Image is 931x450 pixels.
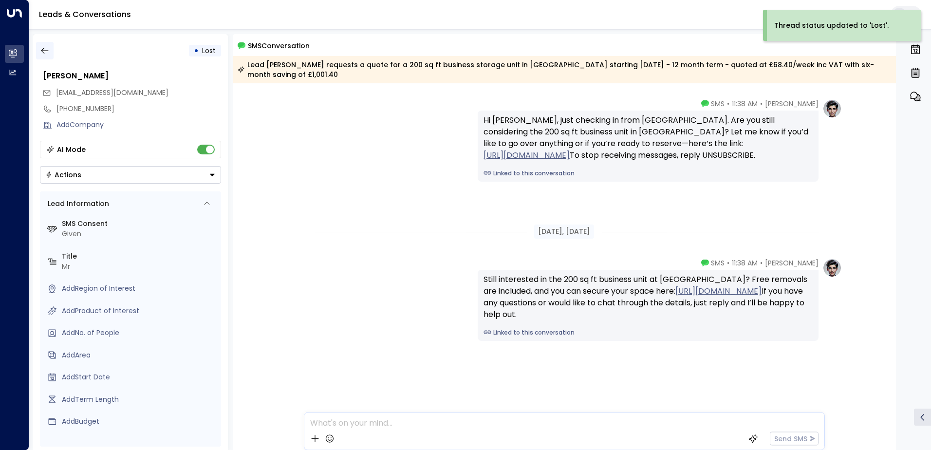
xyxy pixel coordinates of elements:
div: [PERSON_NAME] [43,70,221,82]
div: Still interested in the 200 sq ft business unit at [GEOGRAPHIC_DATA]? Free removals are included,... [484,274,813,320]
a: [URL][DOMAIN_NAME] [675,285,762,297]
div: AddCompany [56,120,221,130]
span: 11:38 AM [732,258,758,268]
div: [PHONE_NUMBER] [56,104,221,114]
div: Given [62,229,217,239]
div: AddStart Date [62,372,217,382]
span: 11:38 AM [732,99,758,109]
a: Leads & Conversations [39,9,131,20]
span: [PERSON_NAME] [765,258,819,268]
div: AddBudget [62,416,217,427]
span: SMS Conversation [248,40,310,51]
span: [PERSON_NAME] [765,99,819,109]
div: [DATE], [DATE] [534,225,594,239]
div: Lead Information [44,199,109,209]
div: Mr [62,262,217,272]
a: Linked to this conversation [484,169,813,178]
div: AddTerm Length [62,394,217,405]
button: Actions [40,166,221,184]
span: SMS [711,99,725,109]
img: profile-logo.png [822,258,842,278]
div: Button group with a nested menu [40,166,221,184]
span: SMS [711,258,725,268]
span: sales@bluewear.co.uk [56,88,168,98]
div: AddArea [62,350,217,360]
a: Linked to this conversation [484,328,813,337]
div: • [194,42,199,59]
span: • [760,99,763,109]
span: Lost [202,46,216,56]
div: AddNo. of People [62,328,217,338]
div: Lead [PERSON_NAME] requests a quote for a 200 sq ft business storage unit in [GEOGRAPHIC_DATA] st... [238,60,891,79]
span: • [727,99,729,109]
span: • [727,258,729,268]
div: Hi [PERSON_NAME], just checking in from [GEOGRAPHIC_DATA]. Are you still considering the 200 sq f... [484,114,813,161]
div: AI Mode [57,145,86,154]
span: • [760,258,763,268]
label: Title [62,251,217,262]
div: Actions [45,170,81,179]
div: AddProduct of Interest [62,306,217,316]
a: [URL][DOMAIN_NAME] [484,150,570,161]
label: Source [62,439,217,449]
label: SMS Consent [62,219,217,229]
div: AddRegion of Interest [62,283,217,294]
img: profile-logo.png [822,99,842,118]
div: Thread status updated to 'Lost'. [774,20,889,31]
span: [EMAIL_ADDRESS][DOMAIN_NAME] [56,88,168,97]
